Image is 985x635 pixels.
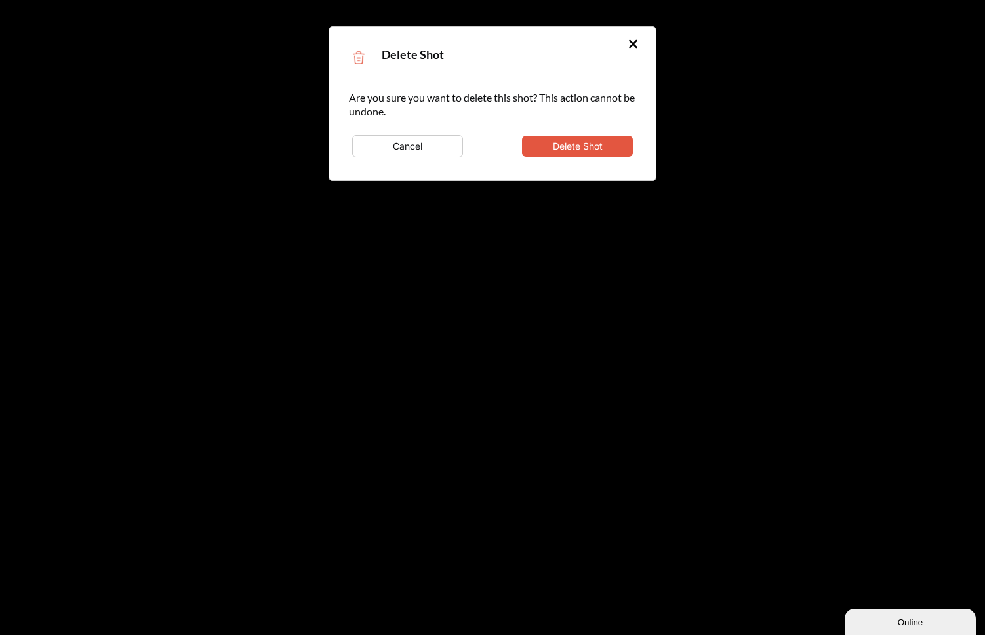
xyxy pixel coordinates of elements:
[845,606,978,635] iframe: chat widget
[349,91,636,161] div: Are you sure you want to delete this shot? This action cannot be undone.
[522,136,633,157] button: Delete Shot
[382,47,444,62] span: Delete Shot
[349,48,369,68] img: Trash Icon
[352,135,463,157] button: Cancel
